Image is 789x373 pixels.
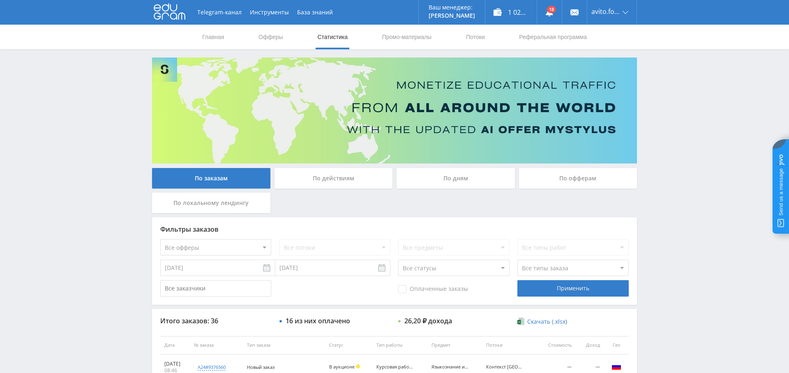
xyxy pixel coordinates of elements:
[198,364,226,371] div: a24#9376560
[604,336,629,355] th: Гео
[152,193,270,213] div: По локальному лендингу
[429,4,475,11] p: Ваш менеджер:
[247,364,275,370] span: Новый заказ
[591,8,620,15] span: avito.formulatraffica26
[160,280,271,297] input: Все заказчики
[427,336,482,355] th: Предмет
[381,25,432,49] a: Промо-материалы
[164,361,186,367] div: [DATE]
[243,336,325,355] th: Тип заказа
[404,317,452,325] div: 26,20 ₽ дохода
[258,25,284,49] a: Офферы
[201,25,225,49] a: Главная
[160,336,190,355] th: Дата
[518,25,588,49] a: Реферальная программа
[286,317,350,325] div: 16 из них оплачено
[372,336,427,355] th: Тип работы
[537,336,576,355] th: Стоимость
[398,285,468,293] span: Оплаченные заказы
[160,226,629,233] div: Фильтры заказов
[482,336,537,355] th: Потоки
[431,364,468,370] div: Языкознание и филология
[486,364,523,370] div: Контекст new лендинг
[527,318,567,325] span: Скачать (.xlsx)
[611,361,621,371] img: rus.png
[152,168,270,189] div: По заказам
[160,317,271,325] div: Итого заказов: 36
[325,336,372,355] th: Статус
[275,168,393,189] div: По действиям
[152,58,637,163] img: Banner
[397,168,515,189] div: По дням
[576,336,604,355] th: Доход
[329,364,355,370] span: В аукционе
[429,12,475,19] p: [PERSON_NAME]
[519,168,637,189] div: По офферам
[376,364,413,370] div: Курсовая работа
[465,25,486,49] a: Потоки
[517,317,524,325] img: xlsx
[190,336,243,355] th: № заказа
[356,364,360,368] span: Холд
[316,25,348,49] a: Статистика
[517,280,628,297] div: Применить
[517,318,567,326] a: Скачать (.xlsx)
